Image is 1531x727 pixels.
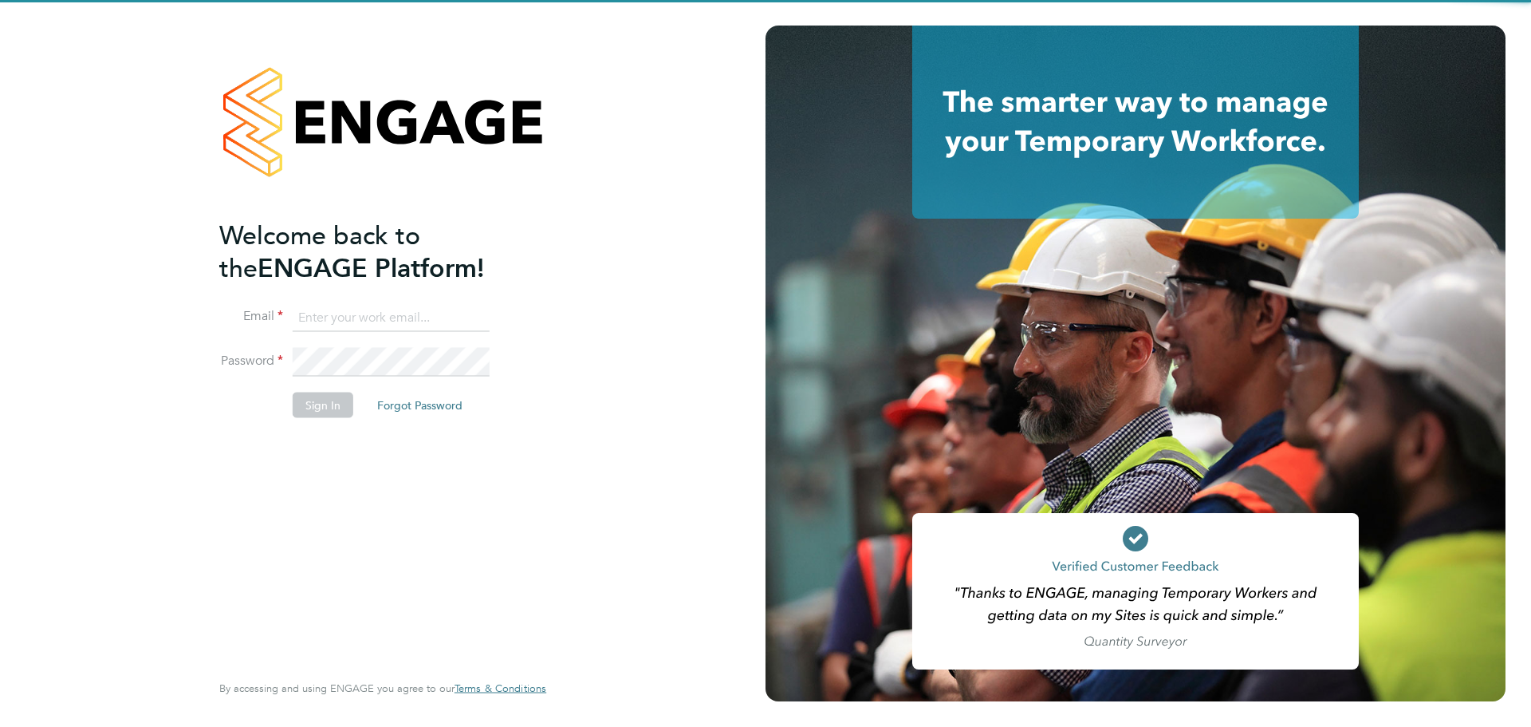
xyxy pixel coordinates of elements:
h2: ENGAGE Platform! [219,219,530,284]
span: Welcome back to the [219,219,420,283]
button: Forgot Password [364,393,475,418]
button: Sign In [293,393,353,418]
input: Enter your work email... [293,303,490,332]
a: Terms & Conditions [455,682,546,695]
label: Email [219,308,283,325]
label: Password [219,353,283,369]
span: Terms & Conditions [455,682,546,695]
span: By accessing and using ENGAGE you agree to our [219,682,546,695]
